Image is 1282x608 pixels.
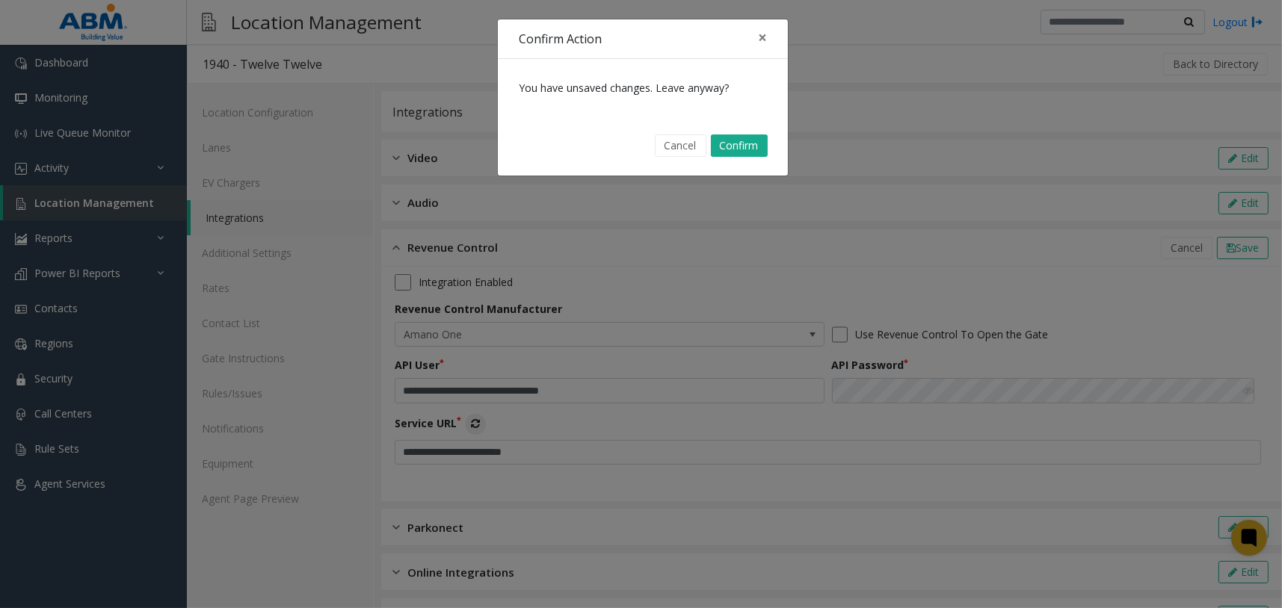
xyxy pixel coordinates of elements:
[748,19,777,56] button: Close
[519,30,602,48] h4: Confirm Action
[655,134,706,157] button: Cancel
[758,27,767,48] span: ×
[711,134,768,157] button: Confirm
[498,59,788,117] div: You have unsaved changes. Leave anyway?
